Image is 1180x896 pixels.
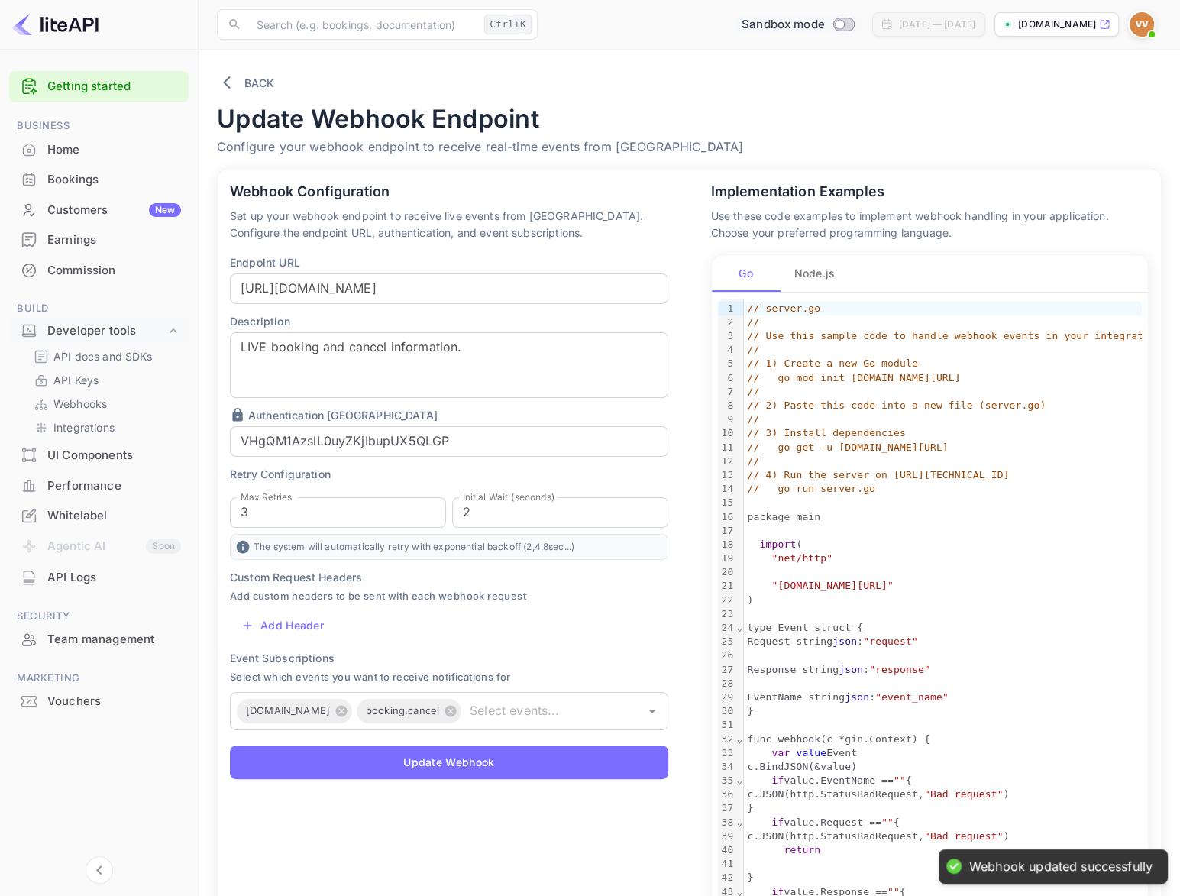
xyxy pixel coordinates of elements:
[744,510,1169,524] div: package main
[744,801,1169,815] div: }
[747,344,759,355] span: //
[735,16,860,34] div: Switch to Production mode
[217,104,1162,134] h4: Update Webhook Endpoint
[230,610,336,641] button: Add Header
[744,691,1169,704] div: EventName string :
[9,256,189,286] div: Commission
[747,442,948,453] span: // go get -u [DOMAIN_NAME][URL]
[735,622,743,633] span: Fold line
[735,817,743,828] span: Fold line
[796,747,826,759] span: value
[463,490,554,503] label: Initial Wait (seconds)
[34,348,176,364] a: API docs and SDKs
[718,524,736,538] div: 17
[747,330,1167,341] span: // Use this sample code to handle webhook events in your integration.
[718,385,736,399] div: 7
[718,496,736,509] div: 15
[47,447,181,464] div: UI Components
[47,262,181,280] div: Commission
[9,625,189,653] a: Team management
[47,231,181,249] div: Earnings
[735,775,743,786] span: Fold line
[230,588,668,605] span: Add custom headers to be sent with each webhook request
[27,416,183,438] div: Integrations
[718,607,736,621] div: 23
[9,441,189,471] div: UI Components
[9,687,189,715] a: Vouchers
[53,348,153,364] p: API docs and SDKs
[718,329,736,343] div: 3
[747,469,1009,480] span: // 4) Run the server on [URL][TECHNICAL_ID]
[237,699,352,723] div: [DOMAIN_NAME]
[718,718,736,732] div: 31
[230,669,668,686] span: Select which events you want to receive notifications for
[9,670,189,687] span: Marketing
[744,704,1169,718] div: }
[9,687,189,716] div: Vouchers
[718,565,736,579] div: 20
[9,71,189,102] div: Getting started
[744,788,1169,801] div: c.JSON(http.StatusBadRequest, )
[747,427,905,438] span: // 3) Install dependencies
[718,843,736,857] div: 40
[1130,12,1154,37] img: Vince Valenti
[744,871,1169,885] div: }
[742,16,825,34] span: Sandbox mode
[53,396,107,412] p: Webhooks
[771,580,894,591] span: "[DOMAIN_NAME][URL]"
[217,137,1162,156] p: Configure your webhook endpoint to receive real-time events from [GEOGRAPHIC_DATA]
[9,318,189,344] div: Developer tools
[357,702,448,720] span: booking.cancel
[718,468,736,482] div: 13
[747,316,759,328] span: //
[784,844,820,856] span: return
[9,563,189,591] a: API Logs
[744,733,1169,746] div: func webhook(c *gin.Context) {
[9,441,189,469] a: UI Components
[924,788,1004,800] span: "Bad request"
[230,313,668,329] p: Description
[832,636,857,647] span: json
[718,371,736,385] div: 6
[747,372,960,383] span: // go mod init [DOMAIN_NAME][URL]
[718,746,736,760] div: 33
[718,704,736,718] div: 30
[839,664,863,675] span: json
[718,871,736,885] div: 42
[1018,18,1096,31] p: [DOMAIN_NAME]
[237,702,339,720] span: [DOMAIN_NAME]
[747,386,759,397] span: //
[9,118,189,134] span: Business
[718,816,736,830] div: 38
[230,426,668,457] input: Enter your secret token for authentication
[771,817,784,828] span: if
[47,141,181,159] div: Home
[881,817,894,828] span: ""
[9,501,189,531] div: Whitelabel
[230,534,668,560] p: The system will automatically retry with exponential backoff ( 2 , 4 , 8 sec...)
[718,635,736,649] div: 25
[744,774,1169,788] div: value.EventName == {
[47,322,166,340] div: Developer tools
[27,393,183,415] div: Webhooks
[718,857,736,871] div: 41
[718,733,736,746] div: 32
[241,490,292,503] label: Max Retries
[47,78,181,95] a: Getting started
[230,254,668,270] p: Endpoint URL
[718,788,736,801] div: 36
[47,202,181,219] div: Customers
[747,399,1046,411] span: // 2) Paste this code into a new file (server.go)
[744,594,1169,607] div: )
[718,412,736,426] div: 9
[53,372,99,388] p: API Keys
[230,273,668,304] input: https://your-domain.com/webhook
[969,859,1153,875] div: Webhook updated successfully
[718,538,736,552] div: 18
[149,203,181,217] div: New
[781,255,849,292] button: Node.js
[894,775,906,786] span: ""
[9,135,189,163] a: Home
[9,196,189,225] div: CustomersNew
[747,302,820,314] span: // server.go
